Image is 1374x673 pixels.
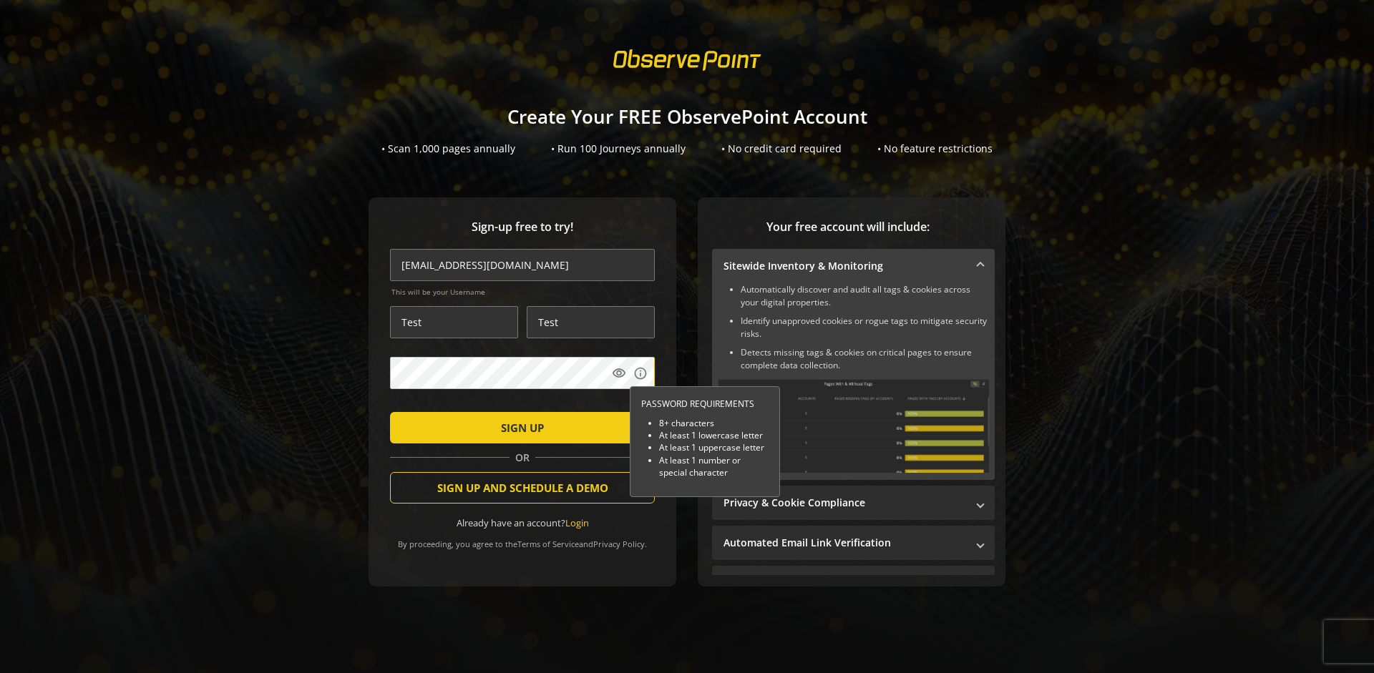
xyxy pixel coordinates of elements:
a: Terms of Service [517,539,579,549]
span: Sign-up free to try! [390,219,655,235]
li: At least 1 lowercase letter [659,430,769,442]
button: SIGN UP [390,412,655,443]
li: Identify unapproved cookies or rogue tags to mitigate security risks. [741,315,989,340]
mat-expansion-panel-header: Automated Email Link Verification [712,526,995,560]
span: SIGN UP [501,415,544,441]
span: SIGN UP AND SCHEDULE A DEMO [437,475,608,501]
li: At least 1 uppercase letter [659,442,769,454]
a: Login [565,516,589,529]
span: OR [510,451,535,465]
li: At least 1 number or special character [659,454,769,478]
input: First Name * [390,306,518,338]
span: Your free account will include: [712,219,984,235]
img: Sitewide Inventory & Monitoring [718,379,989,473]
input: Email Address (name@work-email.com) * [390,249,655,281]
mat-expansion-panel-header: Sitewide Inventory & Monitoring [712,249,995,283]
div: • No credit card required [721,142,842,156]
mat-panel-title: Privacy & Cookie Compliance [723,496,966,510]
div: • Scan 1,000 pages annually [381,142,515,156]
mat-expansion-panel-header: Privacy & Cookie Compliance [712,486,995,520]
mat-panel-title: Automated Email Link Verification [723,536,966,550]
a: Privacy Policy [593,539,645,549]
span: This will be your Username [391,287,655,297]
div: • No feature restrictions [877,142,993,156]
div: Already have an account? [390,516,655,530]
mat-icon: visibility [612,366,626,380]
div: PASSWORD REQUIREMENTS [641,398,769,410]
li: Detects missing tags & cookies on critical pages to ensure complete data collection. [741,346,989,372]
input: Last Name * [527,306,655,338]
li: Automatically discover and audit all tags & cookies across your digital properties. [741,283,989,309]
mat-panel-title: Sitewide Inventory & Monitoring [723,259,966,273]
div: By proceeding, you agree to the and . [390,529,655,549]
div: • Run 100 Journeys annually [551,142,686,156]
mat-expansion-panel-header: Performance Monitoring with Web Vitals [712,566,995,600]
li: 8+ characters [659,417,769,429]
div: Sitewide Inventory & Monitoring [712,283,995,480]
button: SIGN UP AND SCHEDULE A DEMO [390,472,655,503]
mat-icon: info [633,366,648,380]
